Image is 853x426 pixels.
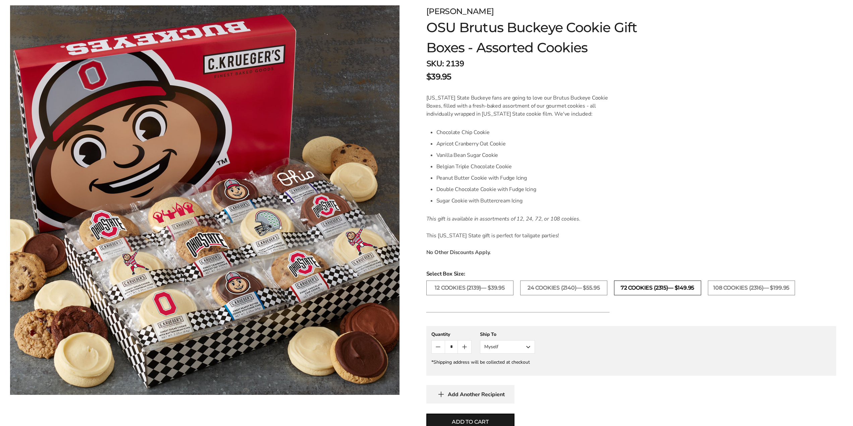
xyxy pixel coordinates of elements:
em: This gift is available in assortments of 12, 24, 72, or 108 cookies. [426,215,581,223]
button: Myself [480,340,535,354]
li: Sugar Cookie with Buttercream Icing [436,195,610,206]
button: Count minus [432,341,445,353]
p: [US_STATE] State Buckeye fans are going to love our Brutus Buckeye Cookie Boxes, filled with a fr... [426,94,610,118]
p: This [US_STATE] State gift is perfect for tailgate parties! [426,232,610,240]
div: Ship To [480,331,535,338]
button: Add Another Recipient [426,385,514,404]
div: [PERSON_NAME] [426,5,640,17]
span: 2139 [446,58,464,69]
input: Quantity [445,341,458,353]
li: Double Chocolate Cookie with Fudge Icing [436,184,610,195]
strong: SKU: [426,58,444,69]
button: Count plus [458,341,471,353]
label: 72 Cookies (2315)— $149.95 [614,281,701,295]
img: OSU Brutus Buckeye Cookie Gift Boxes - Assorted Cookies [10,5,400,395]
span: Add to cart [452,418,489,426]
div: *Shipping address will be collected at checkout [431,359,831,365]
gfm-form: New recipient [426,326,836,376]
span: Add Another Recipient [448,391,505,398]
li: Chocolate Chip Cookie [436,127,610,138]
li: Peanut Butter Cookie with Fudge Icing [436,172,610,184]
label: 108 Cookies (2316)— $199.95 [708,281,795,295]
h1: OSU Brutus Buckeye Cookie Gift Boxes - Assorted Cookies [426,17,640,58]
li: Belgian Triple Chocolate Cookie [436,161,610,172]
span: Select Box Size: [426,270,836,278]
strong: No Other Discounts Apply. [426,249,491,256]
label: 24 Cookies (2140)— $55.95 [520,281,607,295]
span: $39.95 [426,71,451,83]
li: Apricot Cranberry Oat Cookie [436,138,610,149]
div: Quantity [431,331,472,338]
li: Vanilla Bean Sugar Cookie [436,149,610,161]
label: 12 Cookies (2139)— $39.95 [426,281,513,295]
